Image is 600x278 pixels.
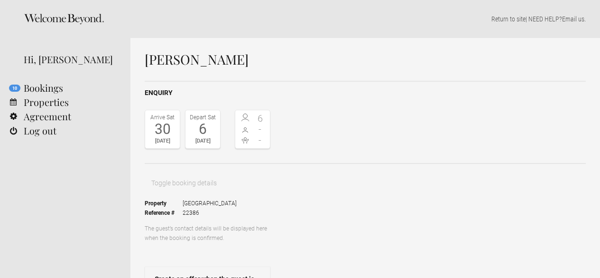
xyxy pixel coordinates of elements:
[253,125,268,134] span: -
[188,122,218,136] div: 6
[145,208,183,218] strong: Reference #
[253,114,268,123] span: 6
[9,85,20,92] flynt-notification-badge: 10
[188,136,218,146] div: [DATE]
[183,199,237,208] span: [GEOGRAPHIC_DATA]
[145,14,586,24] p: | NEED HELP? .
[148,122,177,136] div: 30
[562,15,584,23] a: Email us
[24,52,116,67] div: Hi, [PERSON_NAME]
[253,135,268,145] span: -
[145,52,586,67] h1: [PERSON_NAME]
[491,15,526,23] a: Return to site
[183,208,237,218] span: 22386
[145,173,223,192] button: Toggle booking details
[145,224,270,243] p: The guest’s contact details will be displayed here when the booking is confirmed.
[148,136,177,146] div: [DATE]
[145,199,183,208] strong: Property
[148,113,177,122] div: Arrive Sat
[145,88,586,98] h2: Enquiry
[188,113,218,122] div: Depart Sat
